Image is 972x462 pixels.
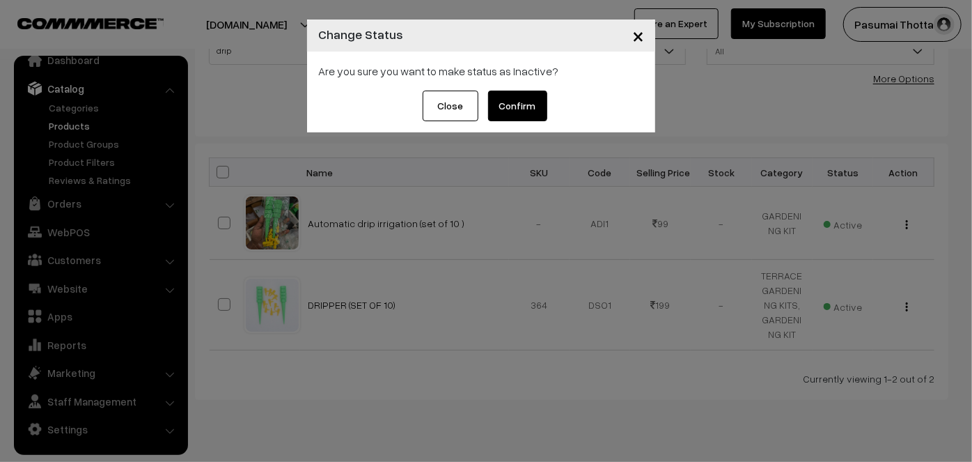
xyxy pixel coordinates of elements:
button: Close [621,14,655,57]
button: Close [423,91,478,121]
div: Are you sure you want to make status as Inactive? [318,63,644,79]
span: × [632,22,644,48]
button: Confirm [488,91,547,121]
h4: Change Status [318,25,403,44]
